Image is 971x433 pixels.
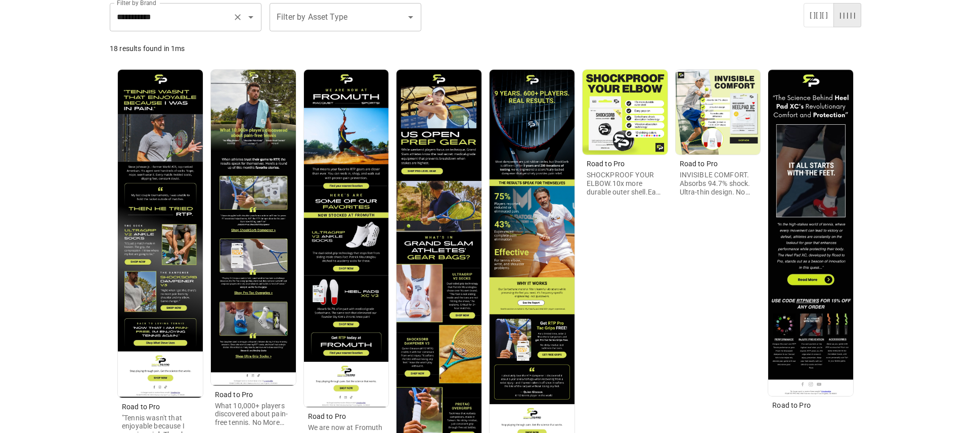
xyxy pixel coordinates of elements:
span: Road to Pro [680,160,718,168]
span: INVISIBLE COMFORT. Absorbs 94.7% shock. Ultra-thin design. No noticeable difference. Durable (tes... [680,171,751,230]
img: Image [211,70,296,385]
img: Image [768,70,853,396]
span: Road to Pro [215,391,253,399]
span: Road to Pro [122,403,160,411]
img: Image [676,70,761,155]
button: card layout [804,3,834,28]
span: SHOCKPROOF YOUR ELBOW.10x more durable outer shell.Easy pop-on.Sorbothane shock absorption techno... [587,171,664,247]
img: Image [583,70,668,155]
button: Clear [231,10,245,24]
img: Image [118,70,203,397]
img: Image [304,70,389,407]
button: masonry layout [833,3,861,28]
span: Road to Pro [308,412,346,420]
button: Open [404,10,418,24]
div: layout toggle [804,3,861,28]
span: Road to Pro [587,160,625,168]
span: 18 results found in 1ms [110,44,185,53]
button: Open [244,10,258,24]
span: Road to Pro [772,401,811,409]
